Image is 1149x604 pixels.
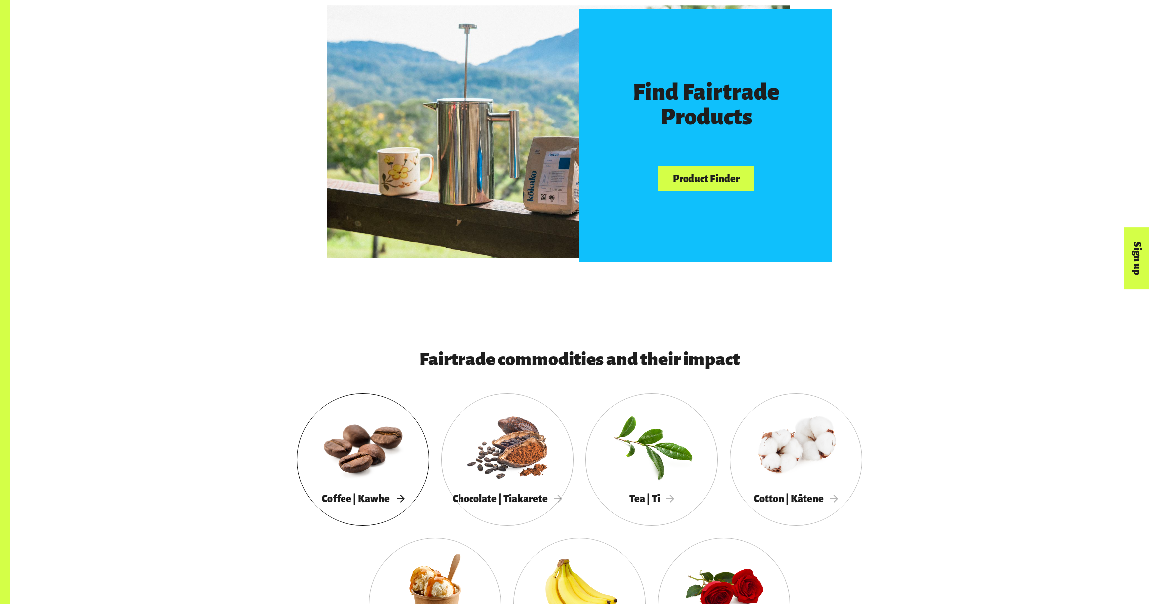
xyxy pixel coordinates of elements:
[453,493,562,504] span: Chocolate | Tiakarete
[585,393,718,526] a: Tea | Tī
[730,393,862,526] a: Cotton | Kātene
[327,350,832,369] h3: Fairtrade commodities and their impact
[658,166,754,191] a: Product Finder
[754,493,838,504] span: Cotton | Kātene
[441,393,574,526] a: Chocolate | Tiakarete
[622,80,791,129] h3: Find Fairtrade Products
[629,493,675,504] span: Tea | Tī
[322,493,404,504] span: Coffee | Kawhe
[297,393,429,526] a: Coffee | Kawhe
